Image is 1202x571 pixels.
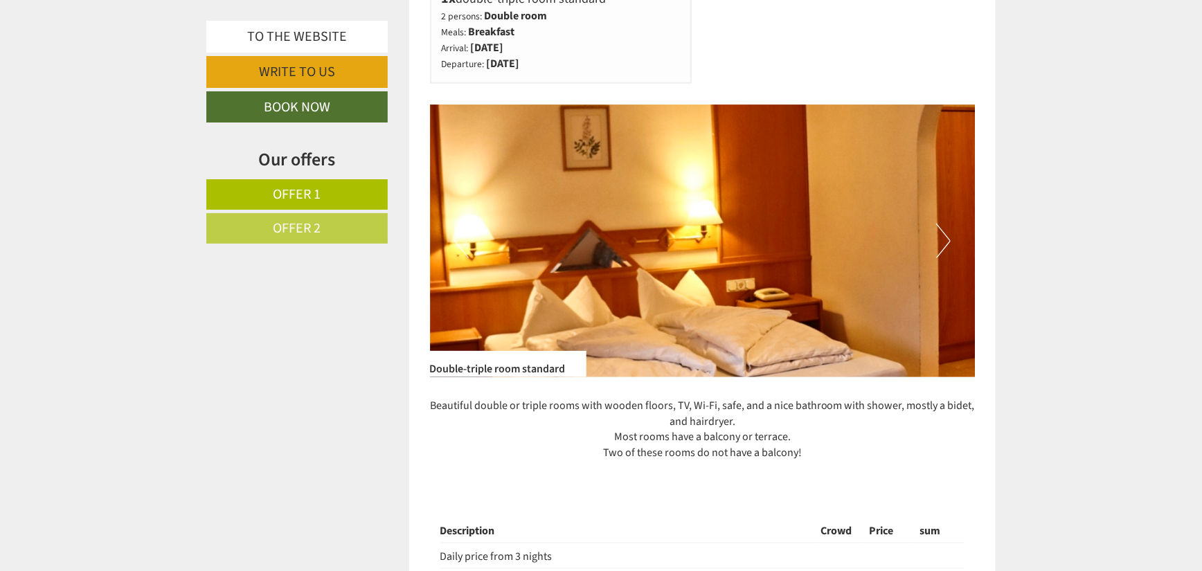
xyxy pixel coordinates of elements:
font: Meals: [442,26,467,39]
font: Offer 2 [273,219,321,238]
img: image [430,105,976,377]
font: Beautiful double or triple rooms with wooden floors, TV, Wi-Fi, safe, and a nice bathroom with sh... [430,398,975,429]
font: Offer 1 [273,185,321,204]
font: Book now [264,98,330,117]
font: Description [440,524,495,539]
a: Write to us [206,56,388,88]
font: Two of these rooms do not have a balcony! [603,445,802,460]
button: Previous [454,224,469,258]
font: 2 persons: [442,10,483,23]
font: To the website [247,27,347,46]
font: Write to us [259,63,335,82]
font: Most rooms have a balcony or terrace. [614,429,791,444]
button: Next [936,224,951,258]
font: Double-triple room standard [430,361,566,377]
a: To the website [206,21,388,53]
font: Arrival: [442,42,469,55]
font: Price [870,524,894,539]
font: Departure: [442,57,485,71]
a: Book now [206,91,388,123]
font: Double room [485,8,548,24]
font: Crowd [820,524,852,539]
font: sum [920,524,940,539]
font: Breakfast [469,24,515,39]
font: Daily price from 3 nights [440,550,553,565]
font: [DATE] [487,56,520,71]
font: Our offers [259,147,336,172]
font: [DATE] [471,40,504,55]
